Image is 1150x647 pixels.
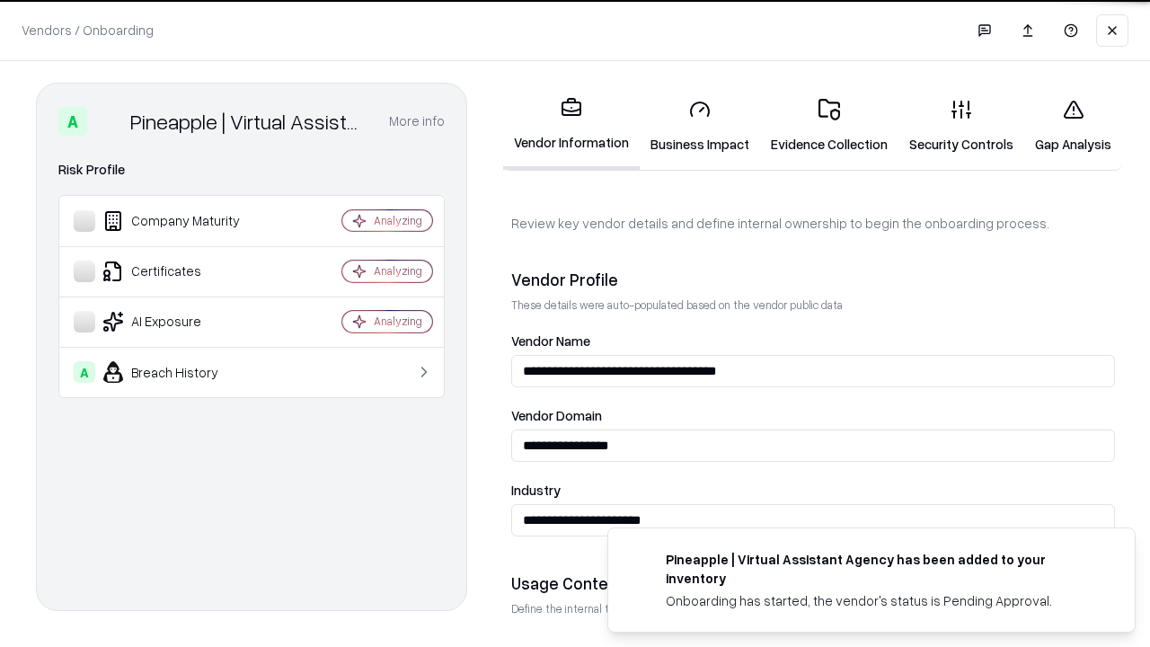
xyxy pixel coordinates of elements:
[511,334,1115,348] label: Vendor Name
[1024,84,1122,168] a: Gap Analysis
[374,263,422,279] div: Analyzing
[511,269,1115,290] div: Vendor Profile
[640,84,760,168] a: Business Impact
[503,83,640,170] a: Vendor Information
[389,105,445,137] button: More info
[666,591,1092,610] div: Onboarding has started, the vendor's status is Pending Approval.
[898,84,1024,168] a: Security Controls
[74,311,288,332] div: AI Exposure
[74,210,288,232] div: Company Maturity
[511,601,1115,616] p: Define the internal team and reason for using this vendor. This helps assess business relevance a...
[511,572,1115,594] div: Usage Context
[74,361,288,383] div: Breach History
[74,361,95,383] div: A
[760,84,898,168] a: Evidence Collection
[630,550,651,572] img: trypineapple.com
[666,550,1092,588] div: Pineapple | Virtual Assistant Agency has been added to your inventory
[22,21,154,40] p: Vendors / Onboarding
[511,409,1115,422] label: Vendor Domain
[511,214,1115,233] p: Review key vendor details and define internal ownership to begin the onboarding process.
[374,213,422,228] div: Analyzing
[130,107,367,136] div: Pineapple | Virtual Assistant Agency
[374,314,422,329] div: Analyzing
[511,483,1115,497] label: Industry
[58,107,87,136] div: A
[94,107,123,136] img: Pineapple | Virtual Assistant Agency
[74,261,288,282] div: Certificates
[58,159,445,181] div: Risk Profile
[511,297,1115,313] p: These details were auto-populated based on the vendor public data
